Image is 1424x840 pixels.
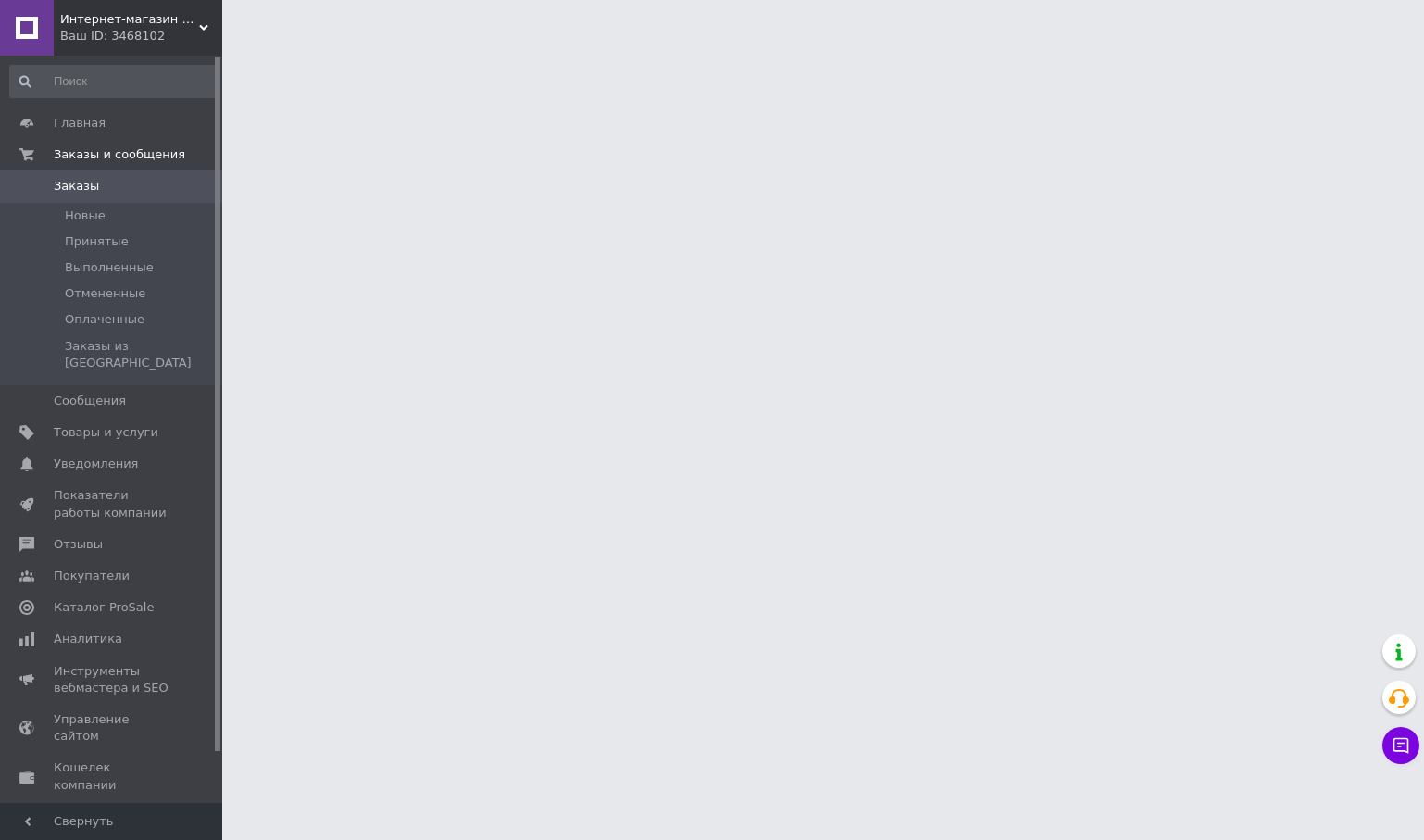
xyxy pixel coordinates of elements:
span: Заказы из [GEOGRAPHIC_DATA] [65,338,217,371]
span: Показатели работы компании [54,487,171,520]
span: Кошелек компании [54,759,171,793]
span: Отзывы [54,536,103,553]
span: Заказы и сообщения [54,146,185,163]
span: Товары и услуги [54,424,158,441]
span: Заказы [54,178,99,194]
span: Сообщения [54,393,126,409]
span: Новые [65,207,106,224]
span: Инструменты вебмастера и SEO [54,663,171,696]
button: Чат с покупателем [1382,727,1419,764]
span: Отмененные [65,285,145,302]
span: Уведомления [54,456,138,472]
span: Принятые [65,233,129,250]
span: Интернет-магазин "KeyStoreGame" [60,11,199,28]
div: Ваш ID: 3468102 [60,28,222,44]
span: Выполненные [65,259,154,276]
span: Управление сайтом [54,711,171,745]
span: Каталог ProSale [54,599,154,616]
input: Поиск [9,65,219,98]
span: Оплаченные [65,311,144,328]
span: Аналитика [54,631,122,647]
span: Главная [54,115,106,132]
span: Покупатели [54,568,130,584]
